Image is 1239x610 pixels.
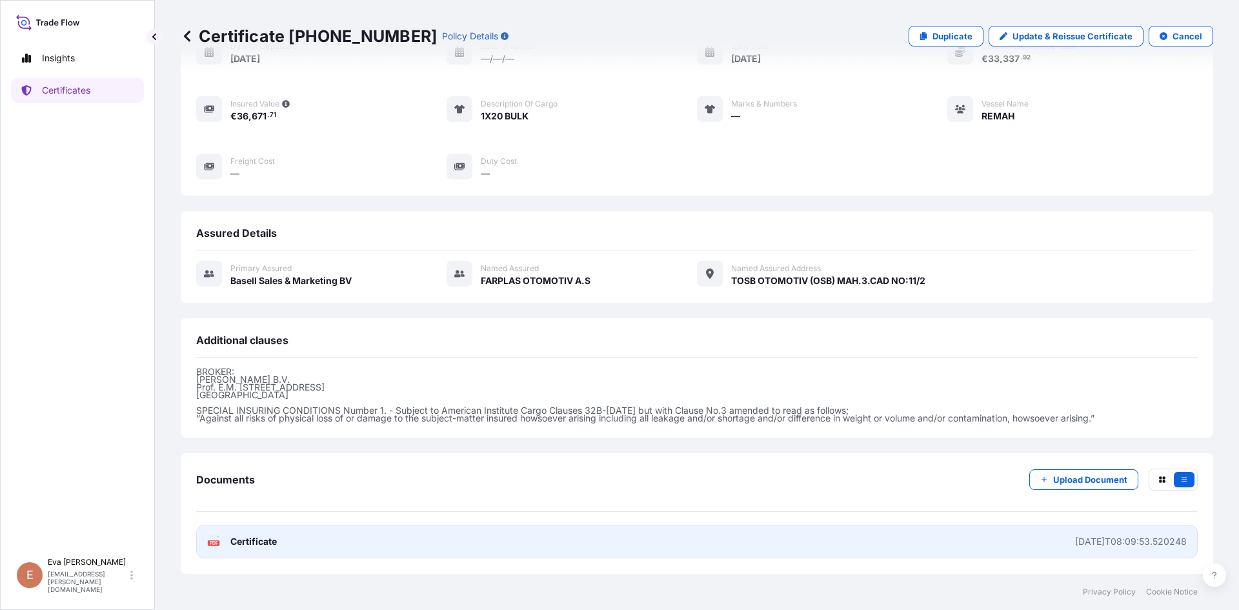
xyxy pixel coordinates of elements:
span: Documents [196,473,255,486]
a: Privacy Policy [1083,587,1136,597]
button: Cancel [1149,26,1213,46]
span: Named Assured Address [731,263,821,274]
p: Update & Reissue Certificate [1012,30,1133,43]
p: Certificate [PHONE_NUMBER] [181,26,437,46]
p: Duplicate [932,30,972,43]
span: — [230,167,239,180]
span: Insured Value [230,99,279,109]
span: 36 [237,112,248,121]
span: Named Assured [481,263,539,274]
span: Duty Cost [481,156,517,167]
span: Freight Cost [230,156,275,167]
span: 1X20 BULK [481,110,529,123]
a: Insights [11,45,144,71]
span: Vessel Name [982,99,1029,109]
a: Update & Reissue Certificate [989,26,1143,46]
span: € [230,112,237,121]
span: — [481,167,490,180]
p: Eva [PERSON_NAME] [48,557,128,567]
p: BROKER: [PERSON_NAME] B.V. Prof. E.M. [STREET_ADDRESS] [GEOGRAPHIC_DATA] SPECIAL INSURING CONDITI... [196,368,1198,422]
a: Cookie Notice [1146,587,1198,597]
p: Policy Details [442,30,498,43]
a: PDFCertificate[DATE]T08:09:53.520248 [196,525,1198,558]
span: REMAH [982,110,1014,123]
a: Duplicate [909,26,983,46]
span: . [267,113,269,117]
span: Certificate [230,535,277,548]
a: Certificates [11,77,144,103]
p: [EMAIL_ADDRESS][PERSON_NAME][DOMAIN_NAME] [48,570,128,593]
span: — [731,110,740,123]
span: Description of cargo [481,99,558,109]
span: Marks & Numbers [731,99,797,109]
text: PDF [210,541,218,545]
span: , [248,112,252,121]
p: Cancel [1173,30,1202,43]
span: FARPLAS OTOMOTIV A.S [481,274,590,287]
span: TOSB OTOMOTIV (OSB) MAH.3.CAD NO:11/2 [731,274,925,287]
span: Assured Details [196,227,277,239]
div: [DATE]T08:09:53.520248 [1075,535,1187,548]
span: E [26,569,34,582]
p: Insights [42,52,75,65]
span: Basell Sales & Marketing BV [230,274,352,287]
span: 71 [270,113,276,117]
span: 671 [252,112,267,121]
span: Primary assured [230,263,292,274]
button: Upload Document [1029,469,1138,490]
p: Certificates [42,84,90,97]
span: Additional clauses [196,334,288,347]
p: Upload Document [1053,473,1127,486]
